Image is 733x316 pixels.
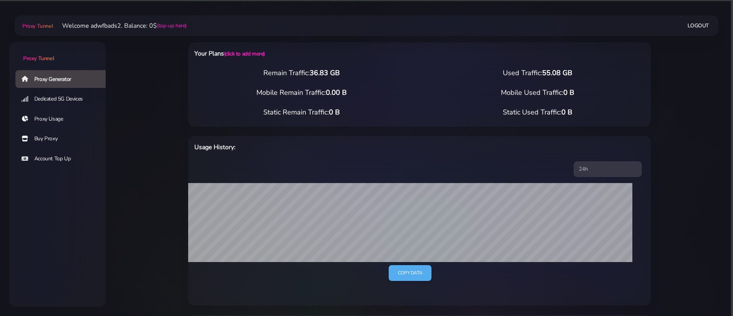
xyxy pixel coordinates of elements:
[15,70,112,88] a: Proxy Generator
[9,42,106,62] a: Proxy Tunnel
[53,21,187,30] li: Welcome adwfbads2. Balance: 0$
[194,49,453,59] h6: Your Plans
[389,265,431,281] a: Copy data
[619,190,723,306] iframe: Webchat Widget
[23,55,54,62] span: Proxy Tunnel
[561,108,572,117] span: 0 B
[184,68,420,78] div: Remain Traffic:
[420,87,655,98] div: Mobile Used Traffic:
[22,22,53,30] span: Proxy Tunnel
[688,18,709,33] a: Logout
[326,88,347,97] span: 0.00 B
[21,20,53,32] a: Proxy Tunnel
[15,130,112,148] a: Buy Proxy
[420,107,655,118] div: Static Used Traffic:
[329,108,340,117] span: 0 B
[194,142,453,152] h6: Usage History:
[184,87,420,98] div: Mobile Remain Traffic:
[224,50,265,57] a: (click to add more)
[184,107,420,118] div: Static Remain Traffic:
[157,22,187,30] a: (top-up here)
[542,68,572,77] span: 55.08 GB
[15,90,112,108] a: Dedicated 5G Devices
[420,68,655,78] div: Used Traffic:
[15,110,112,128] a: Proxy Usage
[15,150,112,168] a: Account Top Up
[310,68,340,77] span: 36.83 GB
[563,88,574,97] span: 0 B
